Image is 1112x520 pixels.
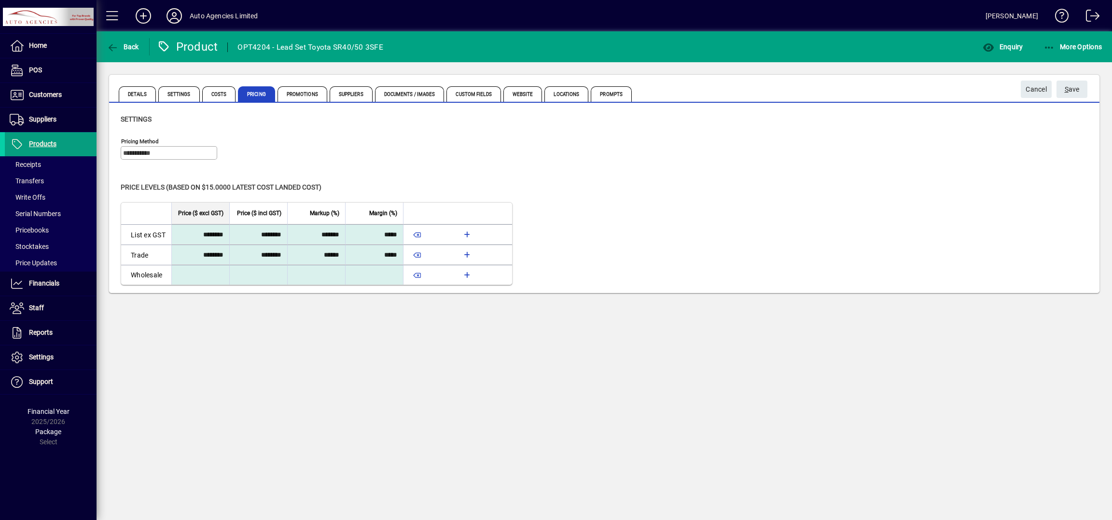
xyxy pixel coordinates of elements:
[5,272,97,296] a: Financials
[157,39,218,55] div: Product
[190,8,258,24] div: Auto Agencies Limited
[5,345,97,369] a: Settings
[1079,2,1100,33] a: Logout
[5,108,97,132] a: Suppliers
[591,86,632,102] span: Prompts
[10,259,57,267] span: Price Updates
[121,245,171,265] td: Trade
[10,243,49,250] span: Stocktakes
[237,40,383,55] div: OPT4204 - Lead Set Toyota SR40/50 3SFE
[29,140,56,148] span: Products
[238,86,275,102] span: Pricing
[5,296,97,320] a: Staff
[29,304,44,312] span: Staff
[1021,81,1052,98] button: Cancel
[237,208,281,219] span: Price ($ incl GST)
[121,115,152,123] span: Settings
[128,7,159,25] button: Add
[10,161,41,168] span: Receipts
[5,34,97,58] a: Home
[5,222,97,238] a: Pricebooks
[97,38,150,55] app-page-header-button: Back
[10,193,45,201] span: Write Offs
[5,205,97,222] a: Serial Numbers
[119,86,156,102] span: Details
[28,408,69,415] span: Financial Year
[29,66,42,74] span: POS
[29,41,47,49] span: Home
[178,208,223,219] span: Price ($ excl GST)
[544,86,588,102] span: Locations
[278,86,327,102] span: Promotions
[5,58,97,82] a: POS
[29,279,59,287] span: Financials
[5,189,97,205] a: Write Offs
[5,370,97,394] a: Support
[5,321,97,345] a: Reports
[1048,2,1069,33] a: Knowledge Base
[369,208,397,219] span: Margin (%)
[375,86,445,102] span: Documents / Images
[5,83,97,107] a: Customers
[29,353,54,361] span: Settings
[29,328,53,336] span: Reports
[202,86,236,102] span: Costs
[1056,81,1087,98] button: Save
[446,86,500,102] span: Custom Fields
[983,43,1023,51] span: Enquiry
[1065,82,1080,97] span: ave
[121,138,159,145] mat-label: Pricing method
[1065,85,1069,93] span: S
[121,224,171,245] td: List ex GST
[10,177,44,185] span: Transfers
[503,86,542,102] span: Website
[980,38,1025,55] button: Enquiry
[330,86,373,102] span: Suppliers
[158,86,200,102] span: Settings
[10,226,49,234] span: Pricebooks
[29,91,62,98] span: Customers
[121,265,171,285] td: Wholesale
[5,238,97,255] a: Stocktakes
[5,173,97,189] a: Transfers
[29,378,53,385] span: Support
[159,7,190,25] button: Profile
[5,156,97,173] a: Receipts
[310,208,339,219] span: Markup (%)
[10,210,61,218] span: Serial Numbers
[5,255,97,271] a: Price Updates
[986,8,1038,24] div: [PERSON_NAME]
[107,43,139,51] span: Back
[35,428,61,436] span: Package
[104,38,141,55] button: Back
[29,115,56,123] span: Suppliers
[1043,43,1102,51] span: More Options
[1041,38,1105,55] button: More Options
[1026,82,1047,97] span: Cancel
[121,183,321,191] span: Price levels (based on $15.0000 Latest cost landed cost)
